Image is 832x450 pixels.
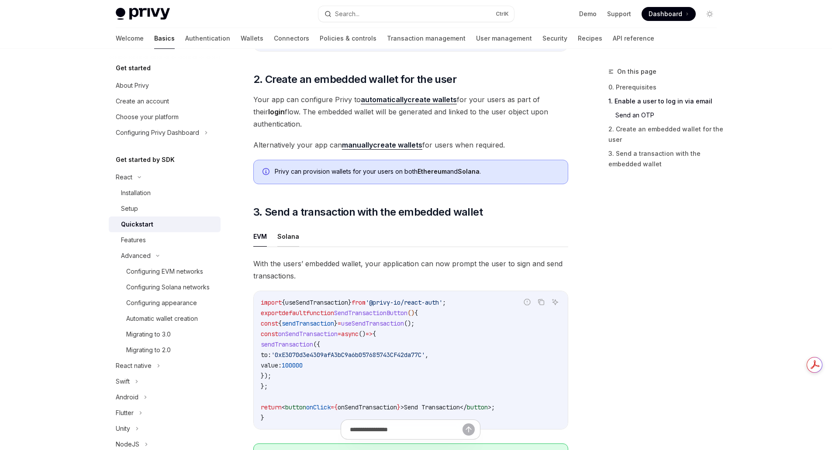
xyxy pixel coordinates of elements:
a: Setup [109,201,221,216]
button: Solana [277,226,299,247]
span: Dashboard [649,10,682,18]
span: , [425,351,428,359]
span: Ctrl K [496,10,509,17]
span: SendTransactionButton [334,309,407,317]
span: { [278,319,282,327]
span: '0xE3070d3e4309afA3bC9a6b057685743CF42da77C' [271,351,425,359]
div: Swift [116,376,130,387]
a: 3. Send a transaction with the embedded wallet [608,147,724,171]
strong: Ethereum [418,168,447,175]
strong: automatically [361,95,407,104]
button: EVM [253,226,267,247]
a: 0. Prerequisites [608,80,724,94]
div: Features [121,235,146,245]
div: Quickstart [121,219,153,230]
span: from [352,299,366,306]
span: = [331,403,334,411]
div: Configuring EVM networks [126,266,203,277]
div: React [116,172,132,182]
a: About Privy [109,78,221,93]
span: }; [261,382,268,390]
a: Migrating to 3.0 [109,326,221,342]
span: 100000 [282,361,303,369]
a: manuallycreate wallets [342,141,422,150]
button: Ask AI [549,296,561,308]
div: NodeJS [116,439,139,450]
span: const [261,330,278,338]
span: With the users’ embedded wallet, your application can now prompt the user to sign and send transa... [253,258,568,282]
button: Search...CtrlK [318,6,514,22]
span: 2. Create an embedded wallet for the user [253,72,456,86]
span: useSendTransaction [341,319,404,327]
div: Configuring Privy Dashboard [116,127,199,138]
button: Send message [463,423,475,436]
span: => [366,330,373,338]
svg: Info [262,168,271,177]
strong: manually [342,141,373,149]
span: to: [261,351,271,359]
span: } [348,299,352,306]
div: Flutter [116,408,134,418]
h5: Get started [116,63,151,73]
span: () [359,330,366,338]
a: Dashboard [642,7,696,21]
strong: Solana [458,168,480,175]
a: Connectors [274,28,309,49]
span: function [306,309,334,317]
span: </ [460,403,467,411]
div: Installation [121,188,151,198]
div: Configuring appearance [126,298,197,308]
span: { [373,330,376,338]
a: Security [542,28,567,49]
div: Advanced [121,251,151,261]
span: const [261,319,278,327]
span: onClick [306,403,331,411]
a: Migrating to 2.0 [109,342,221,358]
span: < [282,403,285,411]
span: } [397,403,400,411]
span: Your app can configure Privy to for your users as part of their flow. The embedded wallet will be... [253,93,568,130]
div: React native [116,361,152,371]
a: Send an OTP [615,108,724,122]
h5: Get started by SDK [116,155,175,165]
a: Configuring Solana networks [109,279,221,295]
a: Wallets [241,28,263,49]
div: Privy can provision wallets for your users on both and . [275,167,559,177]
span: onSendTransaction [338,403,397,411]
span: Send Transaction [404,403,460,411]
div: About Privy [116,80,149,91]
span: 3. Send a transaction with the embedded wallet [253,205,483,219]
span: { [414,309,418,317]
a: Demo [579,10,597,18]
button: Report incorrect code [521,296,533,308]
span: { [334,403,338,411]
a: Welcome [116,28,144,49]
a: Installation [109,185,221,201]
span: sendTransaction [261,340,313,348]
span: export [261,309,282,317]
a: Features [109,232,221,248]
div: Migrating to 3.0 [126,329,171,340]
span: useSendTransaction [285,299,348,306]
a: Create an account [109,93,221,109]
div: Search... [335,9,359,19]
span: import [261,299,282,306]
span: default [282,309,306,317]
span: } [261,414,264,422]
span: ({ [313,340,320,348]
a: Basics [154,28,175,49]
a: Authentication [185,28,230,49]
span: { [282,299,285,306]
span: onSendTransaction [278,330,338,338]
button: Toggle dark mode [703,7,717,21]
span: () [407,309,414,317]
span: value: [261,361,282,369]
span: Alternatively your app can for users when required. [253,139,568,151]
span: } [334,319,338,327]
span: }); [261,372,271,380]
a: Automatic wallet creation [109,311,221,326]
div: Setup [121,203,138,214]
span: = [338,330,341,338]
span: return [261,403,282,411]
a: 2. Create an embedded wallet for the user [608,122,724,147]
